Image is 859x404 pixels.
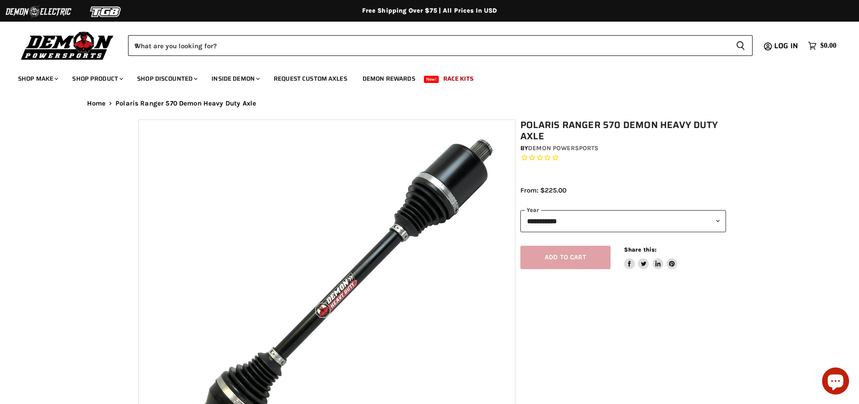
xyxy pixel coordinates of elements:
button: Search [729,35,753,56]
a: Race Kits [436,69,480,88]
a: Home [87,100,106,107]
a: Shop Discounted [130,69,203,88]
inbox-online-store-chat: Shopify online store chat [819,367,852,397]
div: by [520,143,726,153]
img: TGB Logo 2 [72,3,140,20]
h1: Polaris Ranger 570 Demon Heavy Duty Axle [520,119,726,142]
a: Shop Product [65,69,129,88]
select: year [520,210,726,232]
div: Free Shipping Over $75 | All Prices In USD [69,7,790,15]
a: Inside Demon [205,69,265,88]
form: Product [128,35,753,56]
a: Demon Powersports [528,144,598,152]
a: Shop Make [11,69,64,88]
a: Request Custom Axles [267,69,354,88]
span: Log in [774,40,798,51]
span: Rated 0.0 out of 5 stars 0 reviews [520,153,726,163]
span: From: $225.00 [520,186,566,194]
input: When autocomplete results are available use up and down arrows to review and enter to select [128,35,729,56]
nav: Breadcrumbs [69,100,790,107]
a: Demon Rewards [356,69,422,88]
span: New! [424,76,439,83]
ul: Main menu [11,66,834,88]
a: Log in [770,42,804,50]
a: $0.00 [804,39,841,52]
span: Polaris Ranger 570 Demon Heavy Duty Axle [115,100,256,107]
span: $0.00 [820,41,836,50]
span: Share this: [624,246,657,253]
aside: Share this: [624,246,678,270]
img: Demon Powersports [18,29,117,61]
img: Demon Electric Logo 2 [5,3,72,20]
